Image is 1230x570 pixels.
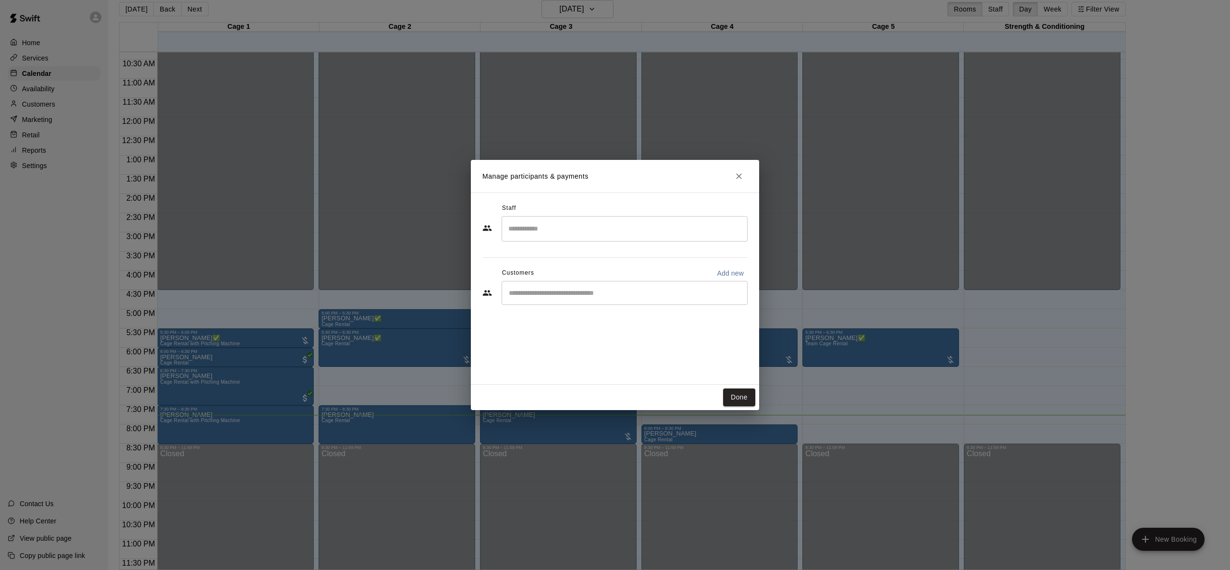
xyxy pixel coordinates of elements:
p: Add new [717,268,744,278]
svg: Customers [482,288,492,298]
button: Done [723,388,755,406]
button: Close [730,168,748,185]
p: Manage participants & payments [482,171,589,182]
span: Staff [502,201,516,216]
div: Search staff [502,216,748,242]
div: Start typing to search customers... [502,281,748,305]
svg: Staff [482,223,492,233]
button: Add new [713,266,748,281]
span: Customers [502,266,534,281]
